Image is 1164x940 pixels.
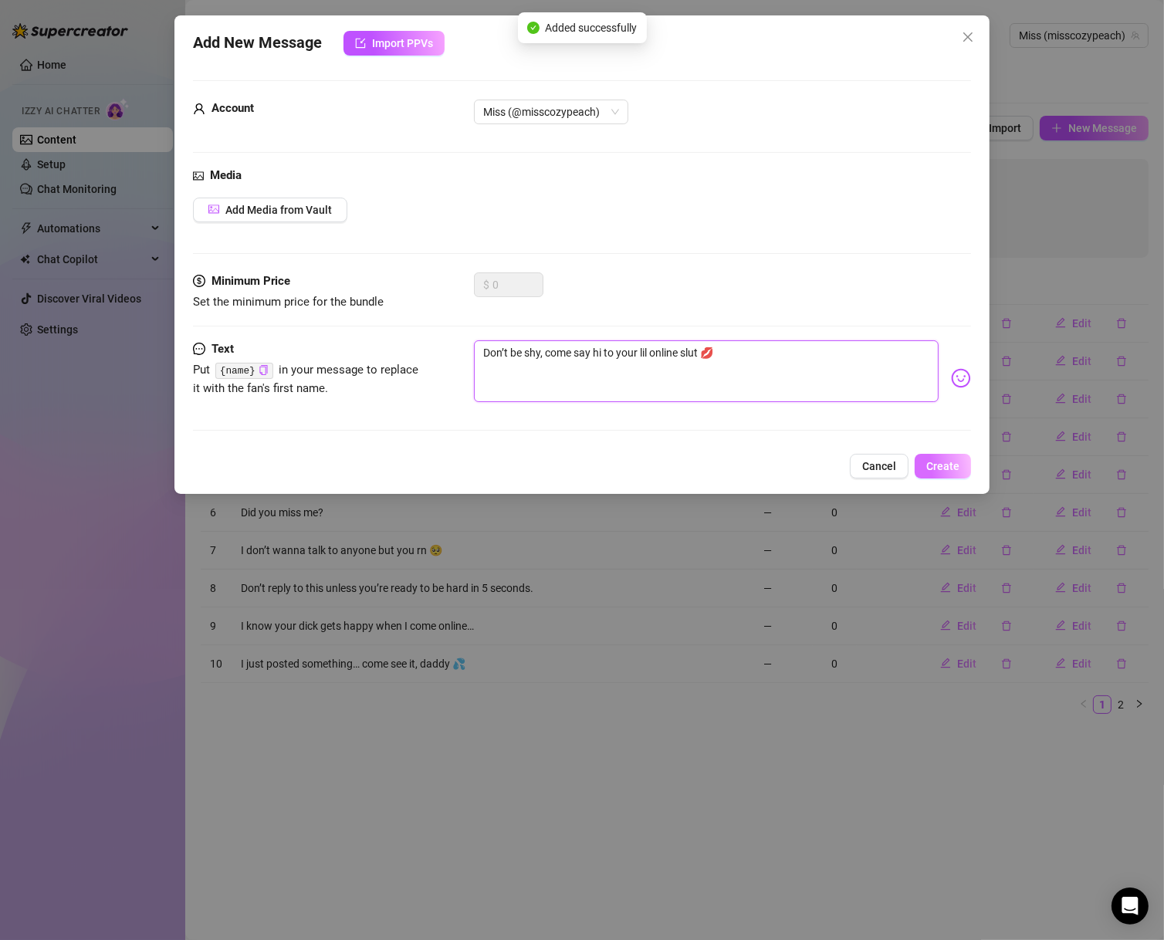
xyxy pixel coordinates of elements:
span: copy [259,365,269,375]
img: svg%3e [951,368,971,388]
strong: Media [210,168,242,182]
span: Cancel [862,460,896,472]
span: Set the minimum price for the bundle [193,295,384,309]
textarea: Don’t be shy, come say hi to your lil online slut 💋 [474,340,939,402]
span: check-circle [527,22,540,34]
span: Add New Message [193,31,322,56]
button: Import PPVs [343,31,445,56]
span: message [193,340,205,359]
strong: Minimum Price [211,274,290,288]
span: dollar [193,272,205,291]
span: close [962,31,974,43]
div: Open Intercom Messenger [1112,888,1149,925]
strong: Text [211,342,234,356]
span: import [355,38,366,49]
span: Added successfully [546,19,638,36]
span: user [193,100,205,118]
button: Click to Copy [259,364,269,376]
span: Put in your message to replace it with the fan's first name. [193,363,418,395]
span: Close [956,31,980,43]
code: {name} [215,363,273,379]
span: Create [926,460,959,472]
span: picture [208,204,219,215]
span: Add Media from Vault [225,204,332,216]
span: Miss (@misscozypeach) [483,100,619,123]
button: Add Media from Vault [193,198,347,222]
span: Import PPVs [372,37,433,49]
button: Cancel [850,454,909,478]
button: Close [956,25,980,49]
span: picture [193,167,204,185]
strong: Account [211,101,254,115]
button: Create [915,454,971,478]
